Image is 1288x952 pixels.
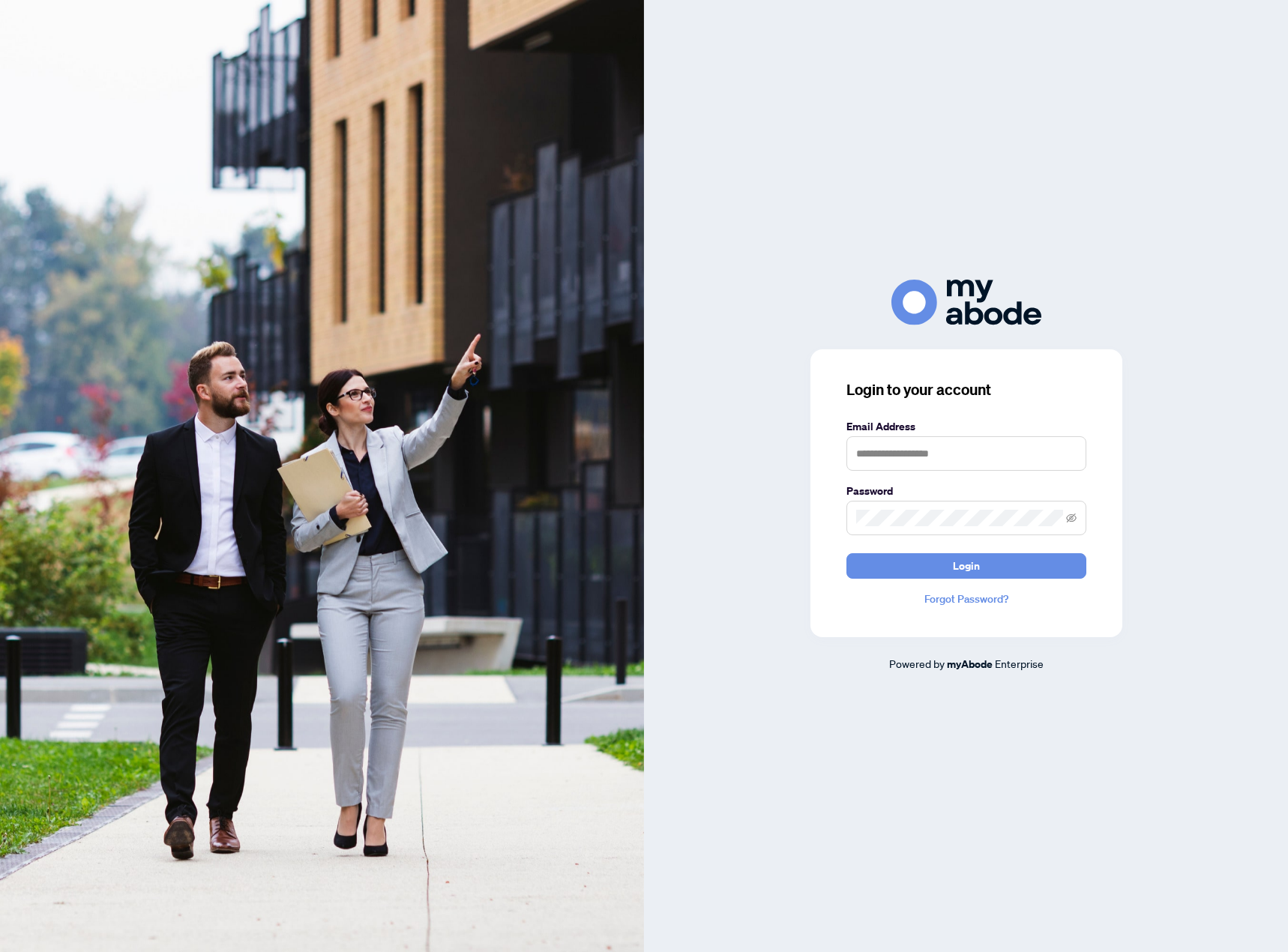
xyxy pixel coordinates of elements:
[846,483,1086,499] label: Password
[953,554,980,578] span: Login
[1066,513,1077,523] span: eye-invisible
[889,657,945,670] span: Powered by
[947,656,993,672] a: myAbode
[846,553,1086,579] button: Login
[846,418,1086,435] label: Email Address
[846,379,1086,400] h3: Login to your account
[995,657,1044,670] span: Enterprise
[891,280,1041,325] img: ma-logo
[846,591,1086,607] a: Forgot Password?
